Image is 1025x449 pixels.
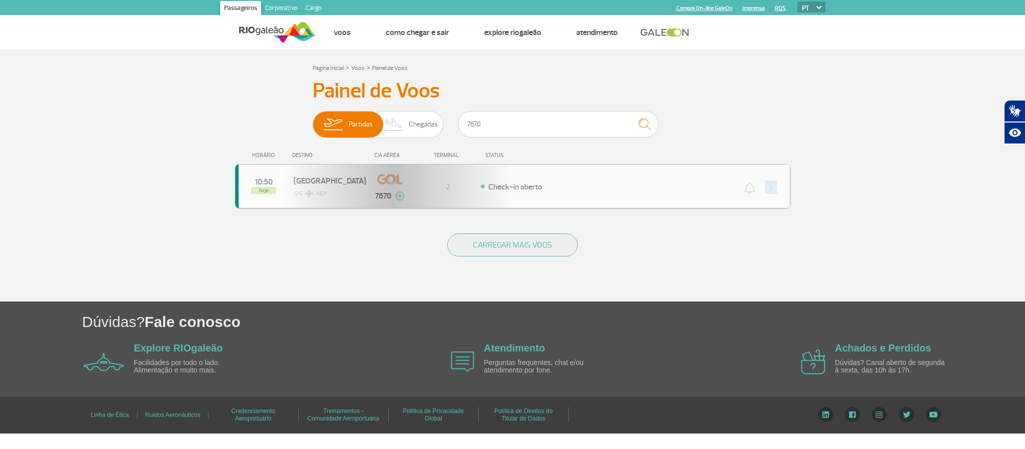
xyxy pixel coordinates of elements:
[484,342,545,353] a: Atendimento
[220,1,261,17] a: Passageiros
[145,313,241,330] span: Fale conosco
[346,61,349,73] a: >
[308,404,379,425] a: Treinamentos - Comunidade Aeroportuária
[386,27,449,37] a: Como chegar e sair
[451,351,474,372] img: airplane icon
[775,5,786,11] a: RQS
[349,111,373,137] span: Partidas
[415,152,480,158] div: TERMINAL
[458,111,658,137] input: Voo, cidade ou cia aérea
[801,349,825,374] img: airplane icon
[403,404,464,425] a: Política de Privacidade Global
[484,27,541,37] a: Explore RIOgaleão
[91,408,129,422] a: Linha de Ética
[261,1,302,17] a: Corporativo
[1004,122,1025,144] button: Abrir recursos assistivos.
[367,61,370,73] a: >
[302,1,326,17] a: Cargo
[447,233,578,256] button: CARREGAR MAIS VOOS
[845,407,860,422] img: Facebook
[313,78,713,103] h3: Painel de Voos
[292,152,365,158] div: DESTINO
[84,353,124,371] img: airplane icon
[231,404,275,425] a: Credenciamento Aeroportuário
[82,311,1025,332] h1: Dúvidas?
[409,111,438,137] span: Chegadas
[676,5,732,11] a: Compra On-line GaleOn
[926,407,941,422] img: YouTube
[1004,100,1025,122] button: Abrir tradutor de língua de sinais.
[480,152,562,158] div: STATUS
[835,342,931,353] a: Achados e Perdidos
[134,342,223,353] a: Explore RIOgaleão
[351,64,365,72] a: Voos
[372,64,408,72] a: Painel de Voos
[576,27,618,37] a: Atendimento
[899,407,914,422] img: Twitter
[238,152,293,158] div: HORÁRIO
[484,359,599,374] p: Perguntas frequentes, chat e/ou atendimento por fone.
[380,111,409,137] img: slider-desembarque
[313,64,344,72] a: Página Inicial
[818,407,833,422] img: LinkedIn
[365,152,415,158] div: CIA AÉREA
[1004,100,1025,144] div: Plugin de acessibilidade da Hand Talk.
[494,404,553,425] a: Política de Direitos do Titular de Dados
[871,407,887,422] img: Instagram
[134,359,249,374] p: Facilidades por todo o lado. Alimentação e muito mais.
[145,408,201,422] a: Ruídos Aeronáuticos
[317,111,349,137] img: slider-embarque
[835,359,950,374] p: Dúvidas? Canal aberto de segunda à sexta, das 10h às 17h.
[334,27,351,37] a: Voos
[742,5,765,11] a: Imprensa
